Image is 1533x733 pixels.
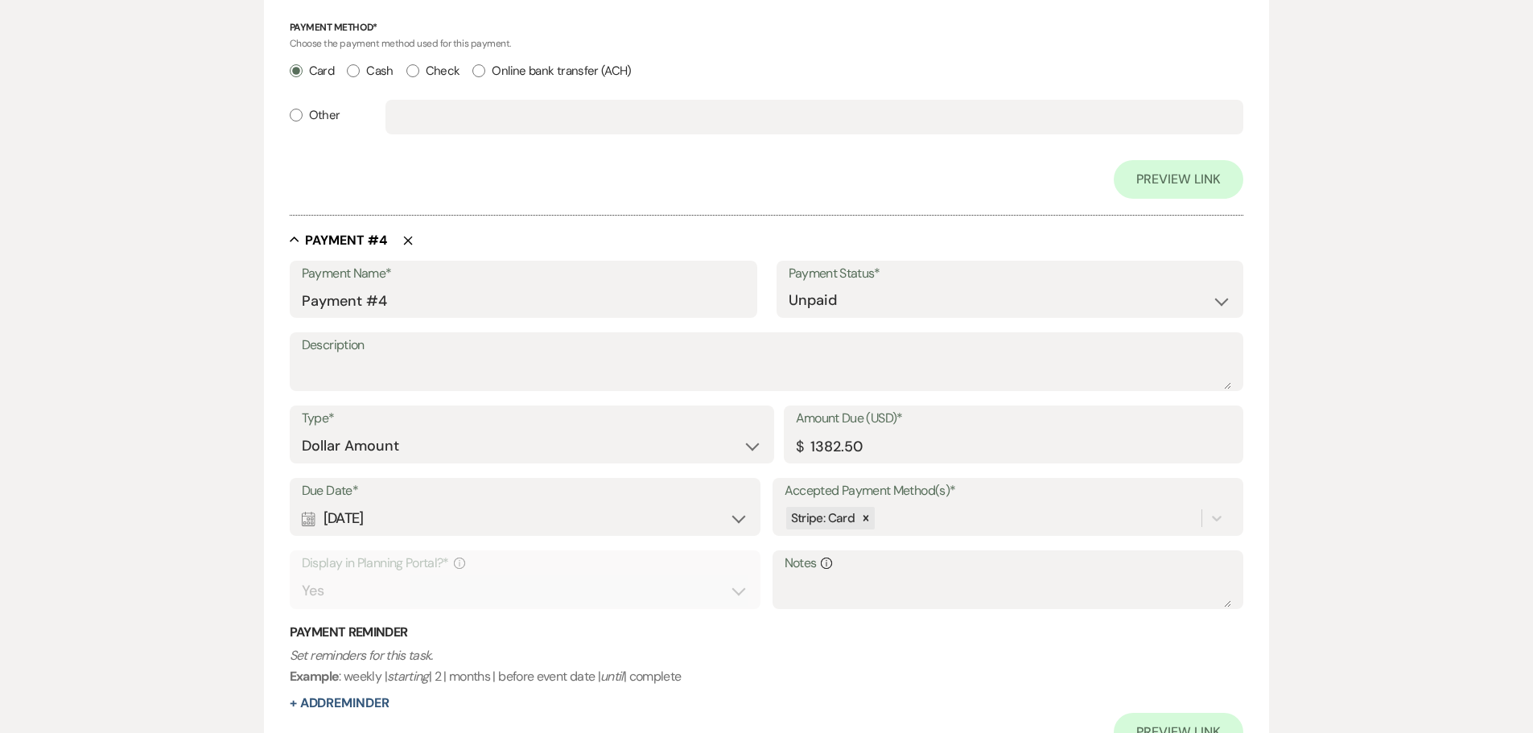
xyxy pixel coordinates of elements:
[302,503,749,534] div: [DATE]
[302,407,762,430] label: Type*
[290,109,303,121] input: Other
[290,624,1244,641] h3: Payment Reminder
[305,232,387,249] h5: Payment # 4
[290,647,433,664] i: Set reminders for this task.
[796,407,1232,430] label: Amount Due (USD)*
[290,697,389,710] button: + AddReminder
[347,60,393,82] label: Cash
[302,262,745,286] label: Payment Name*
[302,334,1232,357] label: Description
[302,480,749,503] label: Due Date*
[785,480,1232,503] label: Accepted Payment Method(s)*
[290,668,340,685] b: Example
[290,232,387,248] button: Payment #4
[472,60,631,82] label: Online bank transfer (ACH)
[791,510,855,526] span: Stripe: Card
[406,64,419,77] input: Check
[789,262,1232,286] label: Payment Status*
[302,552,749,575] label: Display in Planning Portal?*
[290,20,1244,35] p: Payment Method*
[290,60,334,82] label: Card
[1114,160,1243,199] a: Preview Link
[387,668,429,685] i: starting
[785,552,1232,575] label: Notes
[347,64,360,77] input: Cash
[290,37,511,50] span: Choose the payment method used for this payment.
[290,645,1244,686] p: : weekly | | 2 | months | before event date | | complete
[472,64,485,77] input: Online bank transfer (ACH)
[406,60,460,82] label: Check
[290,64,303,77] input: Card
[290,105,340,126] label: Other
[600,668,624,685] i: until
[796,436,803,458] div: $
